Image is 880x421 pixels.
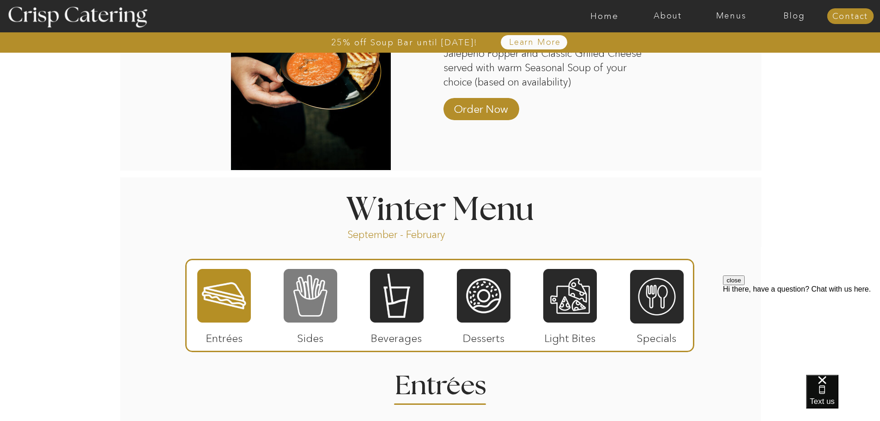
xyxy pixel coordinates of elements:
[488,38,583,47] a: Learn More
[806,375,880,421] iframe: podium webchat widget bubble
[347,228,474,238] p: September - February
[827,12,874,21] a: Contact
[636,12,699,21] a: About
[366,323,427,349] p: Beverages
[573,12,636,21] a: Home
[443,47,642,88] p: Jalepeño Popper and Classic Grilled Cheese served with warm Seasonal Soup of your choice (based o...
[450,93,512,120] a: Order Now
[453,323,515,349] p: Desserts
[763,12,826,21] a: Blog
[540,323,601,349] p: Light Bites
[626,323,687,349] p: Specials
[699,12,763,21] a: Menus
[395,373,486,391] h2: Entrees
[723,275,880,386] iframe: podium webchat widget prompt
[312,194,569,221] h1: Winter Menu
[194,323,255,349] p: Entrées
[279,323,341,349] p: Sides
[298,38,511,47] a: 25% off Soup Bar until [DATE]!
